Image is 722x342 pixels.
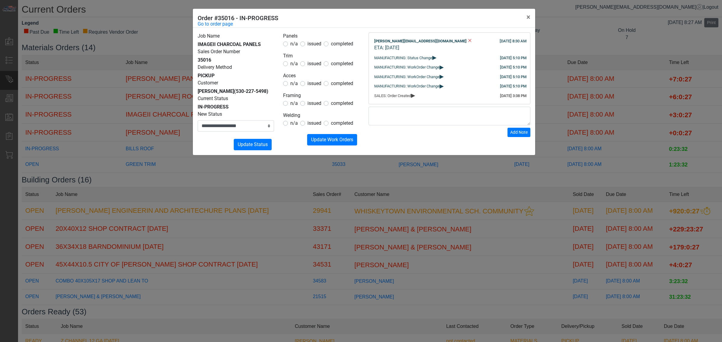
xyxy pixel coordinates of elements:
span: n/a [290,41,298,47]
span: ▸ [440,74,444,78]
span: n/a [290,100,298,106]
span: ▸ [411,93,415,97]
span: ▸ [440,84,444,88]
div: SALES: Order Created [374,93,525,99]
span: n/a [290,81,298,86]
div: [DATE] 5:10 PM [500,64,526,70]
span: ▸ [432,55,437,59]
label: Delivery Method [198,64,232,71]
label: Current Status [198,95,228,102]
span: issued [307,81,321,86]
div: MANUFACTURING: Status Change [374,55,525,61]
button: Add Note [508,128,530,137]
legend: Panels [283,32,359,40]
button: Update Status [234,139,272,150]
div: [DATE] 5:10 PM [500,55,526,61]
span: n/a [290,61,298,66]
div: [DATE] 8:30 AM [500,38,526,44]
div: MANUFACTURING: WorkOrder Change [374,64,525,70]
div: [PERSON_NAME] [198,88,274,95]
span: completed [331,41,353,47]
label: New Status [198,111,222,118]
span: Update Work Orders [311,137,353,142]
span: issued [307,120,321,126]
span: completed [331,120,353,126]
span: Add Note [510,130,528,135]
span: n/a [290,120,298,126]
legend: Trim [283,52,359,60]
span: Update Status [238,142,268,147]
h5: Order #35016 - IN-PROGRESS [198,14,278,23]
span: completed [331,100,353,106]
span: completed [331,81,353,86]
div: PICKUP [198,72,274,79]
span: [PERSON_NAME][EMAIL_ADDRESS][DOMAIN_NAME] [374,39,467,43]
div: MANUFACTURING: WorkOrder Change [374,83,525,89]
div: [DATE] 5:10 PM [500,74,526,80]
span: IMAGEII CHARCOAL PANELS [198,41,261,47]
div: IN-PROGRESS [198,103,274,111]
label: Sales Order Number [198,48,240,55]
legend: Framing [283,92,359,100]
label: Job Name [198,32,220,40]
span: ▸ [440,65,444,69]
button: Close [522,9,535,26]
span: completed [331,61,353,66]
div: MANUFACTURING: WorkOrder Change [374,74,525,80]
span: (530-227-5498) [234,88,268,94]
span: issued [307,100,321,106]
div: 35016 [198,56,274,64]
legend: Welding [283,112,359,120]
span: issued [307,61,321,66]
button: Update Work Orders [307,134,357,145]
legend: Acces [283,72,359,80]
div: ETA: [DATE] [374,44,525,51]
div: [DATE] 5:10 PM [500,83,526,89]
a: Go to order page [198,20,233,28]
label: Customer [198,79,218,87]
div: [DATE] 3:38 PM [500,93,526,99]
span: issued [307,41,321,47]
